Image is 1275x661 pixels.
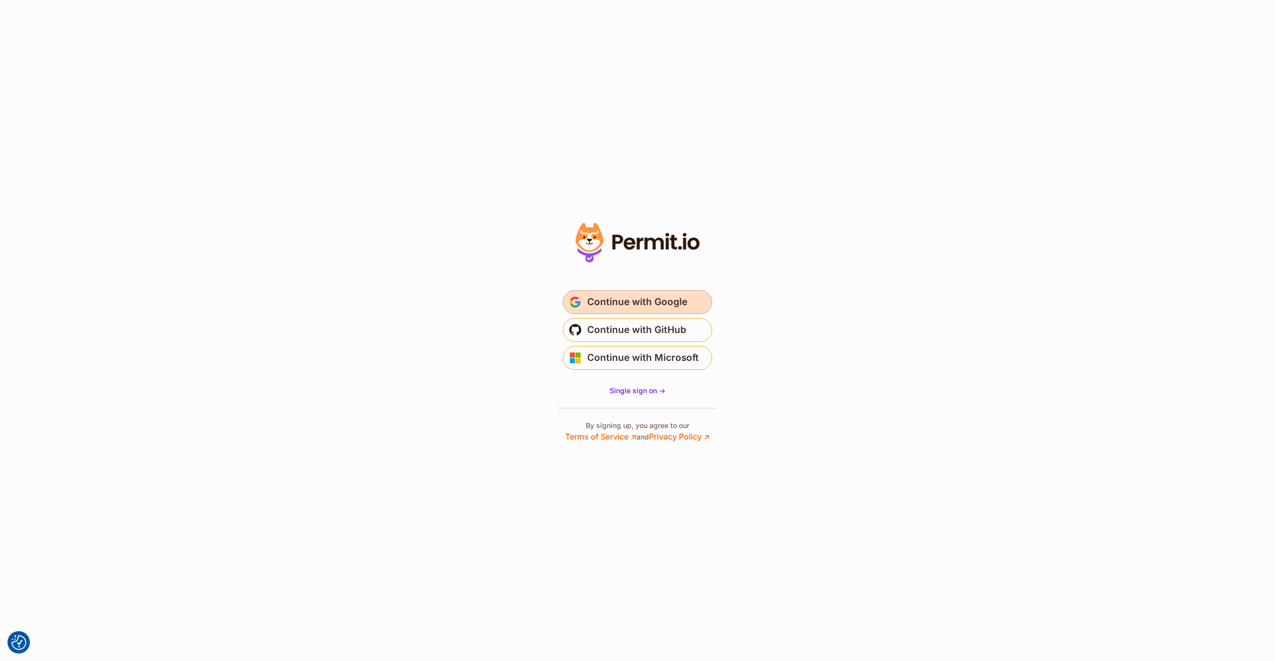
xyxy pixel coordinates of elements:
[610,386,665,395] span: Single sign on ->
[563,346,712,370] button: Continue with Microsoft
[587,322,686,338] span: Continue with GitHub
[11,635,26,650] img: Revisit consent button
[11,635,26,650] button: Consent Preferences
[587,294,687,310] span: Continue with Google
[563,318,712,342] button: Continue with GitHub
[587,350,699,366] span: Continue with Microsoft
[610,386,665,396] a: Single sign on ->
[565,432,637,441] a: Terms of Service ↗
[649,432,710,441] a: Privacy Policy ↗
[565,421,710,442] p: By signing up, you agree to our and
[563,290,712,314] button: Continue with Google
